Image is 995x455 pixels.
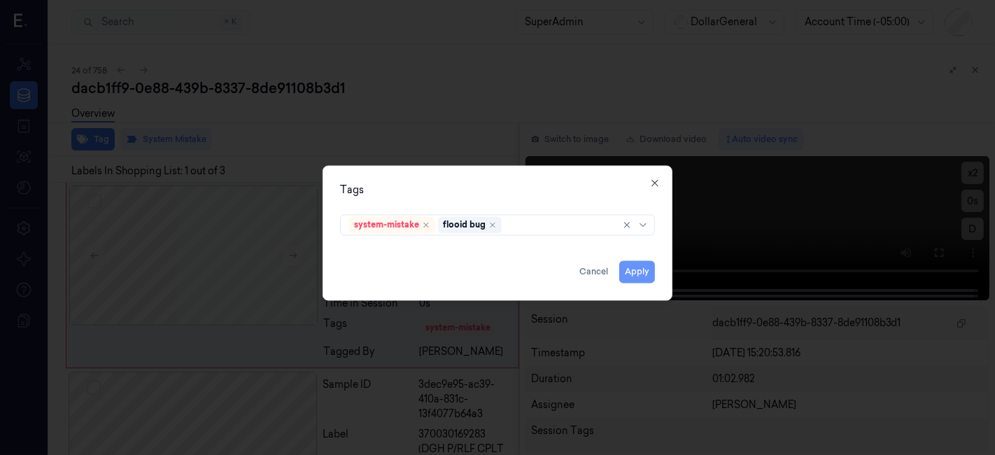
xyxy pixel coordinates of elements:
button: Cancel [574,261,614,283]
div: Remove ,flooid bug [488,221,497,230]
button: Apply [619,261,655,283]
div: system-mistake [354,219,419,232]
div: flooid bug [443,219,486,232]
div: Tags [340,183,655,198]
div: Remove ,system-mistake [422,221,430,230]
